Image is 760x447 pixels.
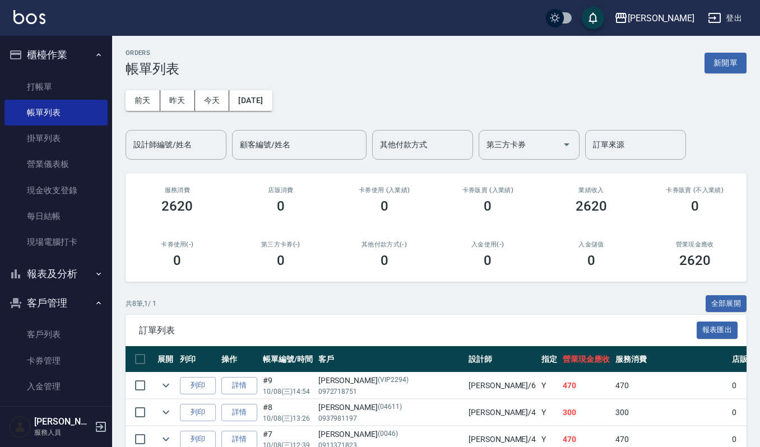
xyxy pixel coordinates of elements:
[4,125,108,151] a: 掛單列表
[126,61,179,77] h3: 帳單列表
[316,346,466,372] th: 客戶
[656,187,733,194] h2: 卡券販賣 (不入業績)
[697,324,738,335] a: 報表匯出
[318,375,463,387] div: [PERSON_NAME]
[705,57,747,68] a: 新開單
[560,346,613,372] th: 營業現金應收
[587,253,595,268] h3: 0
[195,90,230,111] button: 今天
[613,372,729,399] td: 470
[576,198,607,214] h3: 2620
[539,399,560,426] td: Y
[243,187,319,194] h2: 店販消費
[381,253,388,268] h3: 0
[4,229,108,255] a: 現場電腦打卡
[4,74,108,100] a: 打帳單
[9,416,31,438] img: Person
[4,348,108,374] a: 卡券管理
[318,429,463,440] div: [PERSON_NAME]
[378,375,409,387] p: (VIP2294)
[160,90,195,111] button: 昨天
[628,11,694,25] div: [PERSON_NAME]
[139,325,697,336] span: 訂單列表
[180,377,216,394] button: 列印
[13,10,45,24] img: Logo
[4,40,108,69] button: 櫃檯作業
[157,377,174,394] button: expand row
[691,198,699,214] h3: 0
[539,372,560,399] td: Y
[126,299,156,309] p: 共 8 筆, 1 / 1
[610,7,699,30] button: [PERSON_NAME]
[484,198,492,214] h3: 0
[4,151,108,177] a: 營業儀表板
[219,346,260,372] th: 操作
[173,253,181,268] h3: 0
[466,346,539,372] th: 設計師
[4,178,108,203] a: 現金收支登錄
[381,198,388,214] h3: 0
[4,374,108,399] a: 入金管理
[180,404,216,421] button: 列印
[4,259,108,288] button: 報表及分析
[449,187,526,194] h2: 卡券販賣 (入業績)
[139,187,216,194] h3: 服務消費
[553,187,630,194] h2: 業績收入
[560,399,613,426] td: 300
[346,241,423,248] h2: 其他付款方式(-)
[449,241,526,248] h2: 入金使用(-)
[126,90,160,111] button: 前天
[346,187,423,194] h2: 卡券使用 (入業績)
[161,198,193,214] h3: 2620
[466,372,539,399] td: [PERSON_NAME] /6
[229,90,272,111] button: [DATE]
[553,241,630,248] h2: 入金儲值
[697,322,738,339] button: 報表匯出
[378,429,398,440] p: (0046)
[155,346,177,372] th: 展開
[277,253,285,268] h3: 0
[679,253,711,268] h3: 2620
[221,377,257,394] a: 詳情
[560,372,613,399] td: 470
[706,295,747,313] button: 全部展開
[613,399,729,426] td: 300
[139,241,216,248] h2: 卡券使用(-)
[613,346,729,372] th: 服務消費
[484,253,492,268] h3: 0
[4,288,108,318] button: 客戶管理
[34,416,91,427] h5: [PERSON_NAME]
[703,8,747,29] button: 登出
[277,198,285,214] h3: 0
[582,7,604,29] button: save
[260,372,316,399] td: #9
[263,413,313,423] p: 10/08 (三) 13:26
[318,387,463,397] p: 0972718751
[318,402,463,413] div: [PERSON_NAME]
[539,346,560,372] th: 指定
[177,346,219,372] th: 列印
[126,49,179,57] h2: ORDERS
[318,413,463,423] p: 0937981197
[260,399,316,426] td: #8
[558,136,576,153] button: Open
[656,241,733,248] h2: 營業現金應收
[4,100,108,125] a: 帳單列表
[466,399,539,426] td: [PERSON_NAME] /4
[260,346,316,372] th: 帳單編號/時間
[4,322,108,347] a: 客戶列表
[705,53,747,73] button: 新開單
[34,427,91,437] p: 服務人員
[221,404,257,421] a: 詳情
[4,203,108,229] a: 每日結帳
[263,387,313,397] p: 10/08 (三) 14:54
[157,404,174,421] button: expand row
[243,241,319,248] h2: 第三方卡券(-)
[378,402,402,413] p: (04611)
